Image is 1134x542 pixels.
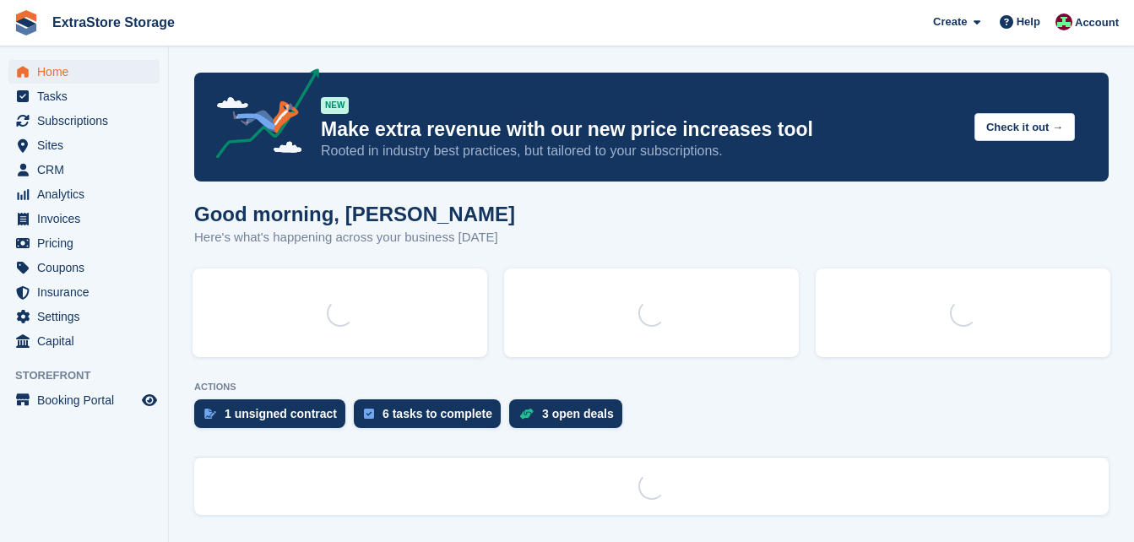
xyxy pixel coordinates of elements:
[37,388,138,412] span: Booking Portal
[37,207,138,230] span: Invoices
[202,68,320,165] img: price-adjustments-announcement-icon-8257ccfd72463d97f412b2fc003d46551f7dbcb40ab6d574587a9cd5c0d94...
[37,231,138,255] span: Pricing
[37,133,138,157] span: Sites
[354,399,509,436] a: 6 tasks to complete
[37,109,138,133] span: Subscriptions
[364,409,374,419] img: task-75834270c22a3079a89374b754ae025e5fb1db73e45f91037f5363f120a921f8.svg
[37,329,138,353] span: Capital
[14,10,39,35] img: stora-icon-8386f47178a22dfd0bd8f6a31ec36ba5ce8667c1dd55bd0f319d3a0aa187defe.svg
[321,117,961,142] p: Make extra revenue with our new price increases tool
[8,280,160,304] a: menu
[8,231,160,255] a: menu
[194,203,515,225] h1: Good morning, [PERSON_NAME]
[194,228,515,247] p: Here's what's happening across your business [DATE]
[1055,14,1072,30] img: Chelsea Parker
[37,256,138,279] span: Coupons
[8,207,160,230] a: menu
[509,399,631,436] a: 3 open deals
[204,409,216,419] img: contract_signature_icon-13c848040528278c33f63329250d36e43548de30e8caae1d1a13099fd9432cc5.svg
[8,84,160,108] a: menu
[8,182,160,206] a: menu
[37,280,138,304] span: Insurance
[194,399,354,436] a: 1 unsigned contract
[933,14,967,30] span: Create
[542,407,614,420] div: 3 open deals
[383,407,492,420] div: 6 tasks to complete
[225,407,337,420] div: 1 unsigned contract
[37,60,138,84] span: Home
[1075,14,1119,31] span: Account
[139,390,160,410] a: Preview store
[519,408,534,420] img: deal-1b604bf984904fb50ccaf53a9ad4b4a5d6e5aea283cecdc64d6e3604feb123c2.svg
[37,158,138,182] span: CRM
[46,8,182,36] a: ExtraStore Storage
[8,133,160,157] a: menu
[8,109,160,133] a: menu
[8,305,160,328] a: menu
[8,60,160,84] a: menu
[321,97,349,114] div: NEW
[37,182,138,206] span: Analytics
[8,158,160,182] a: menu
[8,329,160,353] a: menu
[321,142,961,160] p: Rooted in industry best practices, but tailored to your subscriptions.
[194,382,1109,393] p: ACTIONS
[8,256,160,279] a: menu
[37,84,138,108] span: Tasks
[37,305,138,328] span: Settings
[8,388,160,412] a: menu
[15,367,168,384] span: Storefront
[974,113,1075,141] button: Check it out →
[1017,14,1040,30] span: Help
